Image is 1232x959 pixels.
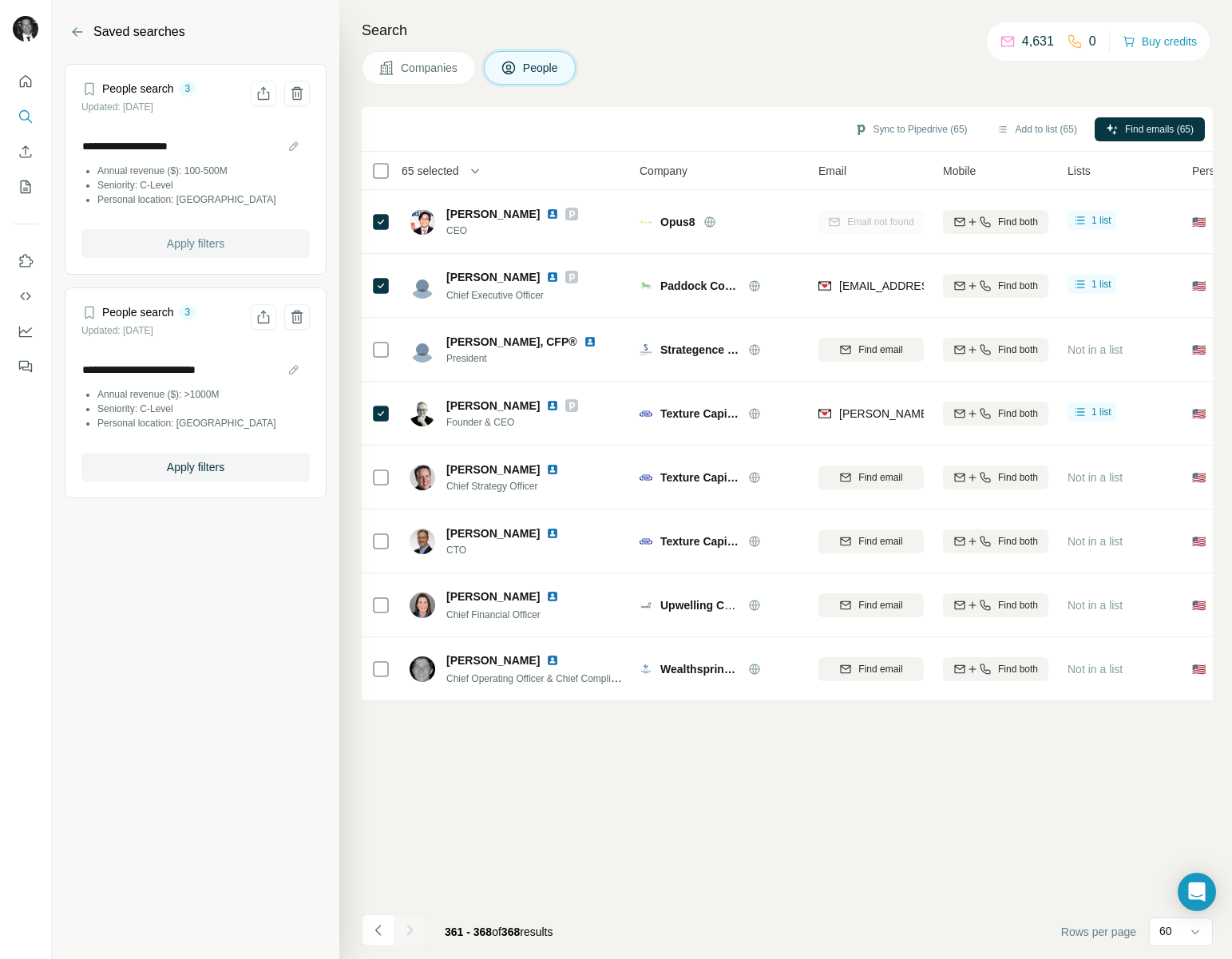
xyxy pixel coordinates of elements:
[640,407,652,420] img: Logo of Texture Capital
[546,399,559,412] img: LinkedIn logo
[13,282,38,311] button: Use Surfe API
[1091,405,1111,419] span: 1 list
[943,466,1048,489] button: Find both
[1068,163,1091,179] span: Lists
[943,274,1048,298] button: Find both
[640,599,652,612] img: Logo of Upwelling Capital Group
[985,117,1088,141] button: Add to list (65)
[13,137,38,166] button: Enrich CSV
[97,416,310,430] li: Personal location: [GEOGRAPHIC_DATA]
[839,407,1120,420] span: [PERSON_NAME][EMAIL_ADDRESS][DOMAIN_NAME]
[660,470,740,485] span: Texture Capital
[492,925,501,938] span: of
[943,593,1048,617] button: Find both
[943,210,1048,234] button: Find both
[97,192,310,207] li: Personal location: [GEOGRAPHIC_DATA]
[818,278,831,294] img: provider findymail logo
[102,81,174,97] h4: People search
[998,406,1038,421] span: Find both
[660,661,740,677] span: Wealthspring Capital
[167,459,224,475] span: Apply filters
[1068,599,1123,612] span: Not in a list
[1178,873,1216,911] div: Open Intercom Messenger
[584,335,596,348] img: LinkedIn logo
[446,398,540,414] span: [PERSON_NAME]
[410,529,435,554] img: Avatar
[640,279,652,292] img: Logo of Paddock Consultancy
[660,599,790,612] span: Upwelling Capital Group
[401,60,459,76] span: Companies
[660,214,695,230] span: Opus8
[1068,535,1123,548] span: Not in a list
[546,271,559,283] img: LinkedIn logo
[546,208,559,220] img: LinkedIn logo
[97,402,310,416] li: Seniority: C-Level
[410,273,435,299] img: Avatar
[858,598,902,612] span: Find email
[998,279,1038,293] span: Find both
[1159,923,1172,939] p: 60
[501,925,520,938] span: 368
[65,19,90,45] button: Back
[410,465,435,490] img: Avatar
[660,533,740,549] span: Texture Capital
[410,592,435,618] img: Avatar
[998,598,1038,612] span: Find both
[446,525,540,541] span: [PERSON_NAME]
[546,654,559,667] img: LinkedIn logo
[1192,470,1206,485] span: 🇺🇸
[640,663,652,676] img: Logo of Wealthspring Capital
[102,304,174,320] h4: People search
[1192,214,1206,230] span: 🇺🇸
[81,453,310,481] button: Apply filters
[943,402,1048,426] button: Find both
[523,60,560,76] span: People
[839,279,1028,292] span: [EMAIL_ADDRESS][DOMAIN_NAME]
[1095,117,1205,141] button: Find emails (65)
[998,662,1038,676] span: Find both
[1068,471,1123,484] span: Not in a list
[1192,342,1206,358] span: 🇺🇸
[13,317,38,346] button: Dashboard
[284,81,310,106] button: Delete saved search
[546,590,559,603] img: LinkedIn logo
[97,178,310,192] li: Seniority: C-Level
[858,534,902,549] span: Find email
[998,470,1038,485] span: Find both
[179,81,197,96] div: 3
[446,543,578,557] span: CTO
[1091,277,1111,291] span: 1 list
[640,343,652,356] img: Logo of Strategence Capital
[943,657,1048,681] button: Find both
[446,351,616,366] span: President
[1068,343,1123,356] span: Not in a list
[81,359,310,381] input: Search name
[640,163,687,179] span: Company
[943,338,1048,362] button: Find both
[362,19,1213,42] h4: Search
[97,387,310,402] li: Annual revenue ($): >1000M
[640,471,652,484] img: Logo of Texture Capital
[640,216,652,228] img: Logo of Opus8
[446,672,662,684] span: Chief Operating Officer & Chief Compliance Officer
[179,305,197,319] div: 3
[362,914,394,946] button: Navigate to previous page
[81,101,153,113] small: Updated: [DATE]
[843,117,979,141] button: Sync to Pipedrive (65)
[13,247,38,275] button: Use Surfe on LinkedIn
[13,102,38,131] button: Search
[167,236,224,252] span: Apply filters
[13,352,38,381] button: Feedback
[251,304,276,330] button: Share filters
[81,229,310,258] button: Apply filters
[81,325,153,336] small: Updated: [DATE]
[1192,533,1206,549] span: 🇺🇸
[858,470,902,485] span: Find email
[998,534,1038,549] span: Find both
[998,215,1038,229] span: Find both
[446,206,540,222] span: [PERSON_NAME]
[97,164,310,178] li: Annual revenue ($): 100-500M
[13,67,38,96] button: Quick start
[818,657,924,681] button: Find email
[13,172,38,201] button: My lists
